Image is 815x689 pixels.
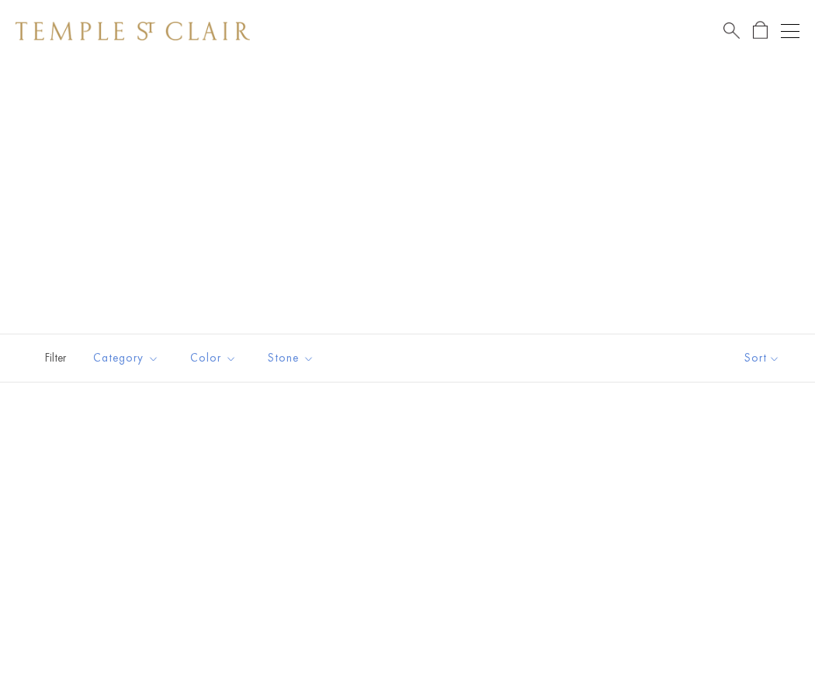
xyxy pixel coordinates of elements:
[709,334,815,382] button: Show sort by
[256,341,326,376] button: Stone
[16,22,250,40] img: Temple St. Clair
[179,341,248,376] button: Color
[81,341,171,376] button: Category
[260,348,326,368] span: Stone
[182,348,248,368] span: Color
[723,21,740,40] a: Search
[781,22,799,40] button: Open navigation
[753,21,768,40] a: Open Shopping Bag
[85,348,171,368] span: Category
